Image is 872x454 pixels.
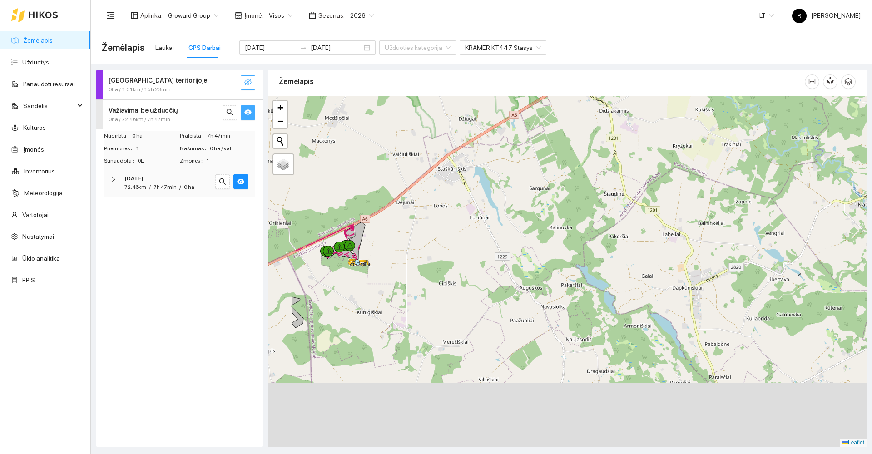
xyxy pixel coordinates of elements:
span: eye-invisible [244,79,252,87]
span: 1 [206,157,255,165]
button: eye [241,105,255,120]
a: Leaflet [842,439,864,446]
span: swap-right [300,44,307,51]
button: search [223,105,237,120]
a: Meteorologija [24,189,63,197]
strong: [GEOGRAPHIC_DATA] teritorijoje [109,77,207,84]
a: Zoom out [273,114,287,128]
span: Žemėlapis [102,40,144,55]
span: 0ha / 72.46km / 7h 47min [109,115,170,124]
input: Pabaigos data [311,43,362,53]
span: 72.46km [124,184,146,190]
span: Aplinka : [140,10,163,20]
span: eye [244,109,252,117]
a: Ūkio analitika [22,255,60,262]
a: Layers [273,154,293,174]
div: GPS Darbai [188,43,221,53]
span: B [798,9,802,23]
span: Sezonas : [318,10,345,20]
a: Panaudoti resursai [23,80,75,88]
a: Nustatymai [22,233,54,240]
button: menu-fold [102,6,120,25]
a: Inventorius [24,168,55,175]
strong: [DATE] [124,175,143,182]
button: search [215,174,230,189]
span: 0 ha [132,132,179,140]
span: 0 ha / val. [210,144,255,153]
span: / [149,184,151,190]
a: Žemėlapis [23,37,53,44]
span: 0 ha [184,184,194,190]
span: Priemonės [104,144,136,153]
span: calendar [309,12,316,19]
div: [DATE]72.46km/7h 47min/0 hasearcheye [104,169,255,197]
span: 7h 47min [207,132,255,140]
a: Vartotojai [22,211,49,218]
span: right [111,177,116,182]
span: Įmonė : [244,10,263,20]
button: Initiate a new search [273,134,287,148]
span: shop [235,12,242,19]
strong: Važiavimai be užduočių [109,107,178,114]
a: Kultūros [23,124,46,131]
span: Groward Group [168,9,218,22]
span: 0ha / 1.01km / 15h 23min [109,85,171,94]
button: eye [233,174,248,189]
span: to [300,44,307,51]
span: column-width [805,78,819,85]
a: Įmonės [23,146,44,153]
span: [PERSON_NAME] [792,12,861,19]
span: Sunaudota [104,157,138,165]
span: Žmonės [180,157,206,165]
span: + [277,102,283,113]
span: 0L [138,157,179,165]
div: [GEOGRAPHIC_DATA] teritorijoje0ha / 1.01km / 15h 23mineye-invisible [96,70,263,99]
span: menu-fold [107,11,115,20]
button: eye-invisible [241,75,255,90]
span: 7h 47min [154,184,177,190]
span: eye [237,178,244,187]
span: / [179,184,181,190]
a: PPIS [22,276,35,284]
input: Pradžios data [245,43,296,53]
a: Zoom in [273,101,287,114]
span: KRAMER KT447 Stasys [465,41,541,54]
span: 1 [136,144,179,153]
span: Našumas [180,144,210,153]
span: − [277,115,283,127]
div: Važiavimai be užduočių0ha / 72.46km / 7h 47minsearcheye [96,100,263,129]
span: LT [759,9,774,22]
button: column-width [805,74,819,89]
div: Žemėlapis [279,69,805,94]
div: Laukai [155,43,174,53]
span: Praleista [180,132,207,140]
span: 2026 [350,9,374,22]
span: Visos [269,9,292,22]
span: search [219,178,226,187]
span: search [226,109,233,117]
a: Užduotys [22,59,49,66]
span: layout [131,12,138,19]
span: Sandėlis [23,97,75,115]
span: Nudirbta [104,132,132,140]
